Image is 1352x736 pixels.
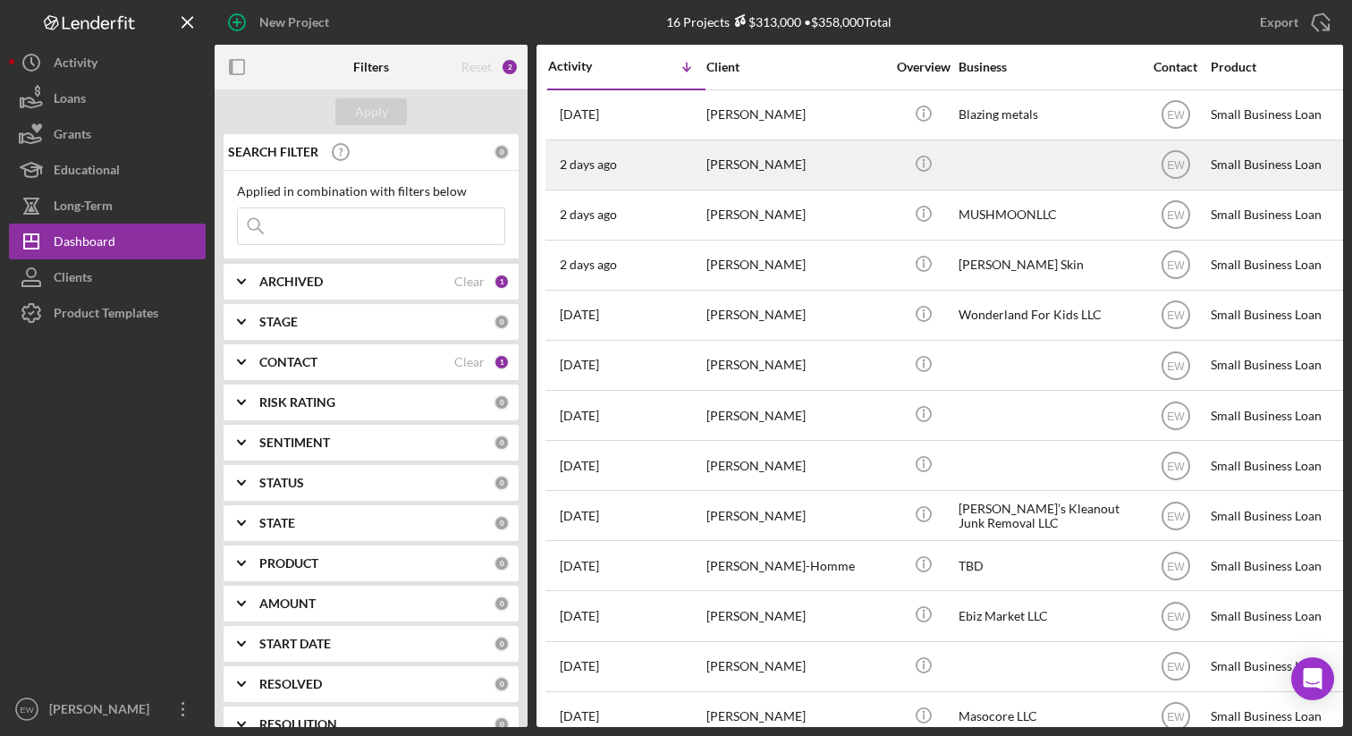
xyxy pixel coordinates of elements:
button: Apply [335,98,407,125]
div: Clear [454,275,485,289]
div: 0 [494,144,510,160]
div: Grants [54,116,91,157]
b: SENTIMENT [259,436,330,450]
text: EW [1167,109,1185,122]
div: [PERSON_NAME] [706,392,885,439]
text: EW [1167,360,1185,372]
div: Overview [890,60,957,74]
time: 2025-10-09 17:02 [560,107,599,122]
b: STATE [259,516,295,530]
div: Ebiz Market LLC [959,592,1137,639]
div: Contact [1142,60,1209,74]
b: ARCHIVED [259,275,323,289]
text: EW [1167,410,1185,422]
text: EW [20,705,34,715]
text: EW [1167,560,1185,572]
div: Wonderland For Kids LLC [959,292,1137,339]
div: [PERSON_NAME]-Homme [706,542,885,589]
time: 2025-09-29 23:40 [560,609,599,623]
div: MUSHMOONLLC [959,191,1137,239]
div: Long-Term [54,188,113,228]
div: 0 [494,435,510,451]
div: Dashboard [54,224,115,264]
b: RISK RATING [259,395,335,410]
div: Activity [548,59,627,73]
div: Reset [461,60,492,74]
div: Apply [355,98,388,125]
text: EW [1167,209,1185,222]
button: Educational [9,152,206,188]
div: TBD [959,542,1137,589]
div: 0 [494,314,510,330]
time: 2025-09-26 22:58 [560,659,599,673]
time: 2025-09-29 23:51 [560,559,599,573]
text: EW [1167,259,1185,272]
div: 1 [494,354,510,370]
button: New Project [215,4,347,40]
div: [PERSON_NAME] [706,643,885,690]
div: 0 [494,676,510,692]
b: START DATE [259,637,331,651]
a: Grants [9,116,206,152]
div: 0 [494,596,510,612]
div: [PERSON_NAME] [706,292,885,339]
div: 0 [494,515,510,531]
div: 2 [501,58,519,76]
text: EW [1167,460,1185,472]
a: Loans [9,80,206,116]
div: Blazing metals [959,91,1137,139]
div: [PERSON_NAME] [706,592,885,639]
button: Dashboard [9,224,206,259]
div: Clear [454,355,485,369]
button: Activity [9,45,206,80]
button: Clients [9,259,206,295]
div: [PERSON_NAME] [706,91,885,139]
div: 0 [494,555,510,571]
div: [PERSON_NAME] [706,191,885,239]
text: EW [1167,510,1185,522]
div: [PERSON_NAME] [706,342,885,389]
time: 2025-09-29 23:54 [560,509,599,523]
div: 0 [494,636,510,652]
div: [PERSON_NAME]’s Kleanout Junk Removal LLC [959,492,1137,539]
div: Loans [54,80,86,121]
div: Open Intercom Messenger [1291,657,1334,700]
time: 2025-09-30 10:02 [560,459,599,473]
b: RESOLUTION [259,717,337,732]
button: Export [1242,4,1343,40]
time: 2025-10-06 20:32 [560,358,599,372]
text: EW [1167,711,1185,723]
text: EW [1167,159,1185,172]
div: 0 [494,475,510,491]
div: Educational [54,152,120,192]
a: Product Templates [9,295,206,331]
b: STATUS [259,476,304,490]
button: Long-Term [9,188,206,224]
div: $313,000 [730,14,801,30]
div: [PERSON_NAME] [706,141,885,189]
time: 2025-10-08 23:54 [560,258,617,272]
b: CONTACT [259,355,317,369]
time: 2025-10-08 01:25 [560,308,599,322]
time: 2025-10-09 02:21 [560,207,617,222]
time: 2025-10-09 03:46 [560,157,617,172]
text: EW [1167,611,1185,623]
div: 1 [494,274,510,290]
div: Applied in combination with filters below [237,184,505,199]
div: [PERSON_NAME] [45,691,161,732]
div: 16 Projects • $358,000 Total [666,14,891,30]
time: 2025-09-24 19:57 [560,709,599,723]
div: [PERSON_NAME] Skin [959,241,1137,289]
div: [PERSON_NAME] [706,241,885,289]
div: 0 [494,716,510,732]
div: Activity [54,45,97,85]
div: 0 [494,394,510,410]
div: Business [959,60,1137,74]
time: 2025-10-02 18:12 [560,409,599,423]
div: [PERSON_NAME] [706,442,885,489]
div: New Project [259,4,329,40]
text: EW [1167,661,1185,673]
